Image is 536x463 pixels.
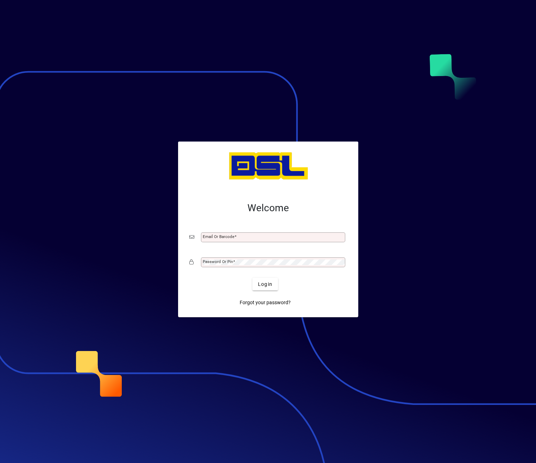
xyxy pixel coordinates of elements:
a: Forgot your password? [237,296,294,309]
button: Login [252,278,278,290]
mat-label: Password or Pin [203,259,233,264]
span: Login [258,281,272,288]
mat-label: Email or Barcode [203,234,234,239]
h2: Welcome [189,202,347,214]
span: Forgot your password? [240,299,291,306]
